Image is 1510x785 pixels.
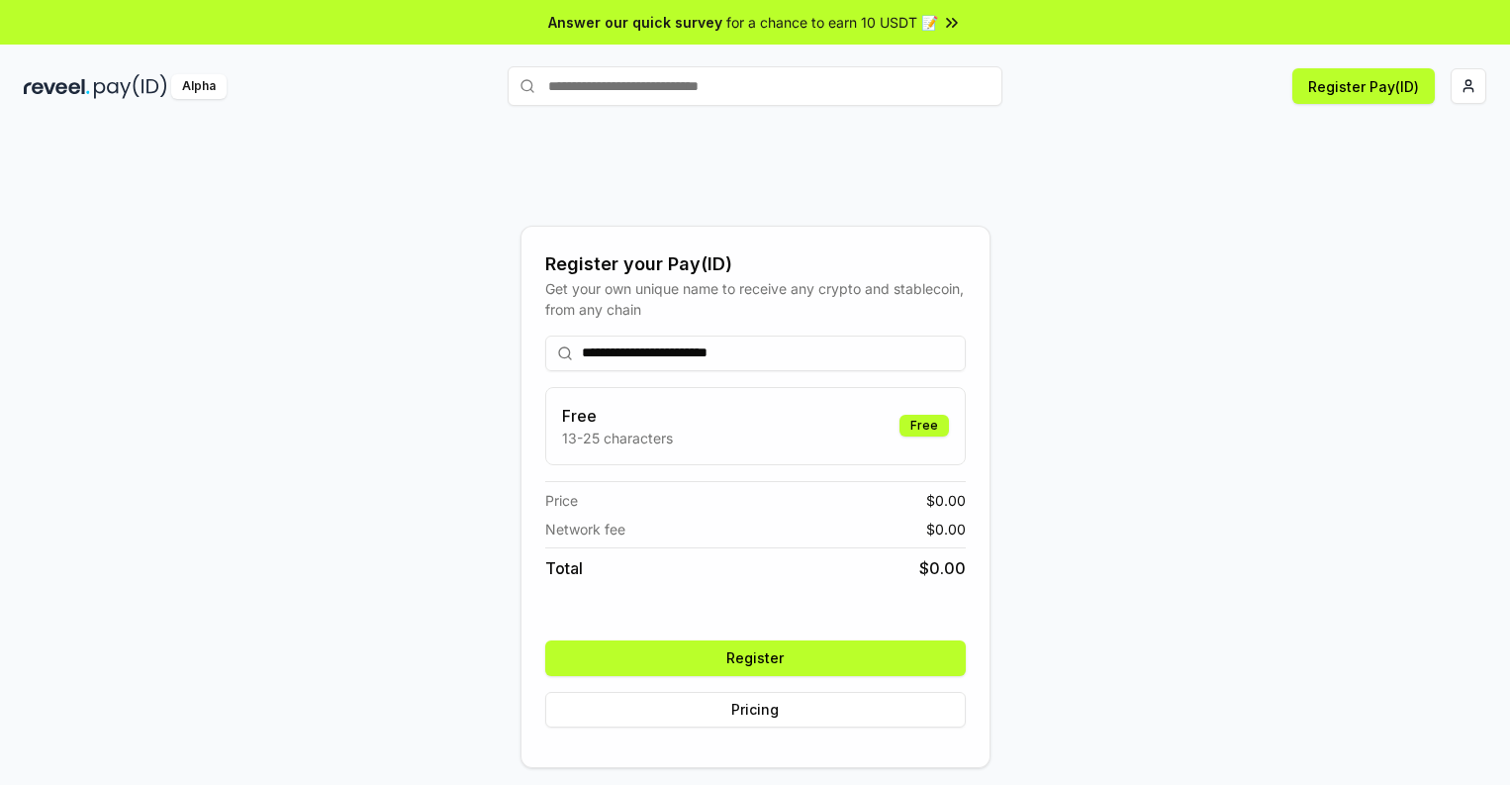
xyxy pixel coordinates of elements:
[24,74,90,99] img: reveel_dark
[1292,68,1435,104] button: Register Pay(ID)
[171,74,227,99] div: Alpha
[545,278,966,320] div: Get your own unique name to receive any crypto and stablecoin, from any chain
[926,519,966,540] span: $ 0.00
[545,640,966,676] button: Register
[562,404,673,428] h3: Free
[548,12,722,33] span: Answer our quick survey
[545,692,966,728] button: Pricing
[545,490,578,511] span: Price
[562,428,673,448] p: 13-25 characters
[926,490,966,511] span: $ 0.00
[94,74,167,99] img: pay_id
[545,556,583,580] span: Total
[545,250,966,278] div: Register your Pay(ID)
[919,556,966,580] span: $ 0.00
[726,12,938,33] span: for a chance to earn 10 USDT 📝
[545,519,625,540] span: Network fee
[899,415,949,437] div: Free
